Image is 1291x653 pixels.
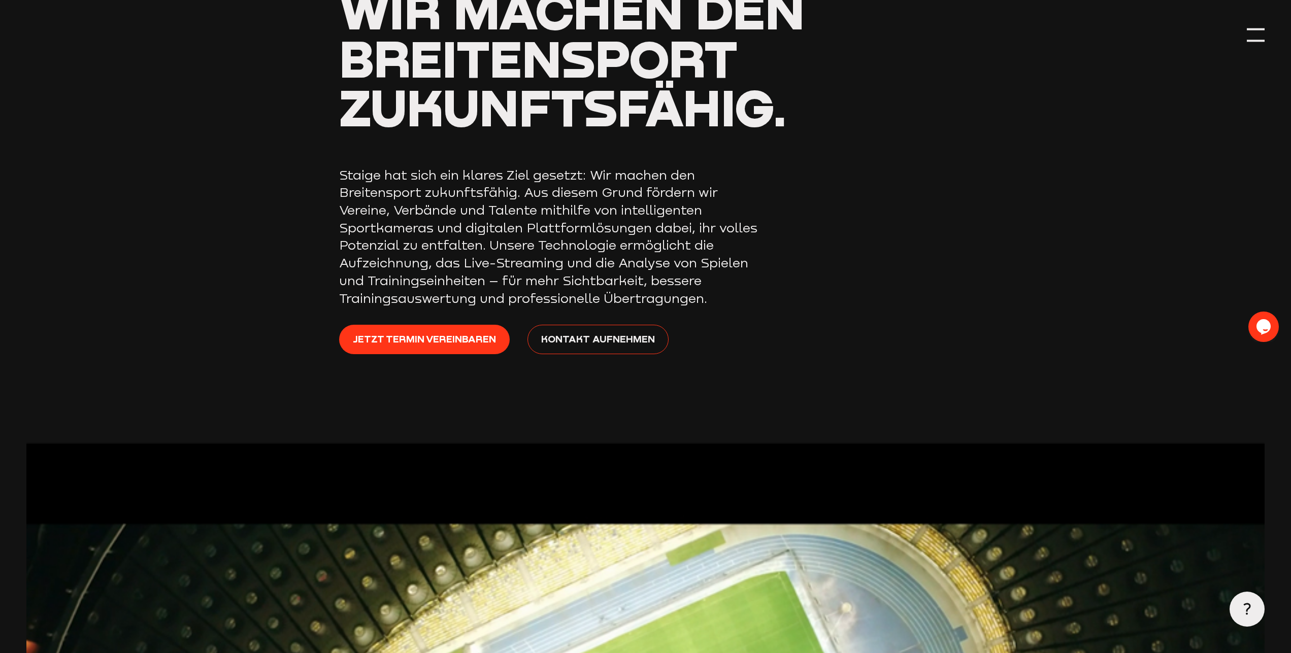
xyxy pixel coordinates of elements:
[1248,312,1281,342] iframe: chat widget
[339,325,510,354] a: Jetzt Termin vereinbaren
[527,325,669,354] a: Kontakt aufnehmen
[353,331,496,347] span: Jetzt Termin vereinbaren
[541,331,655,347] span: Kontakt aufnehmen
[339,166,771,307] p: Staige hat sich ein klares Ziel gesetzt: Wir machen den Breitensport zukunftsfähig. Aus diesem Gr...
